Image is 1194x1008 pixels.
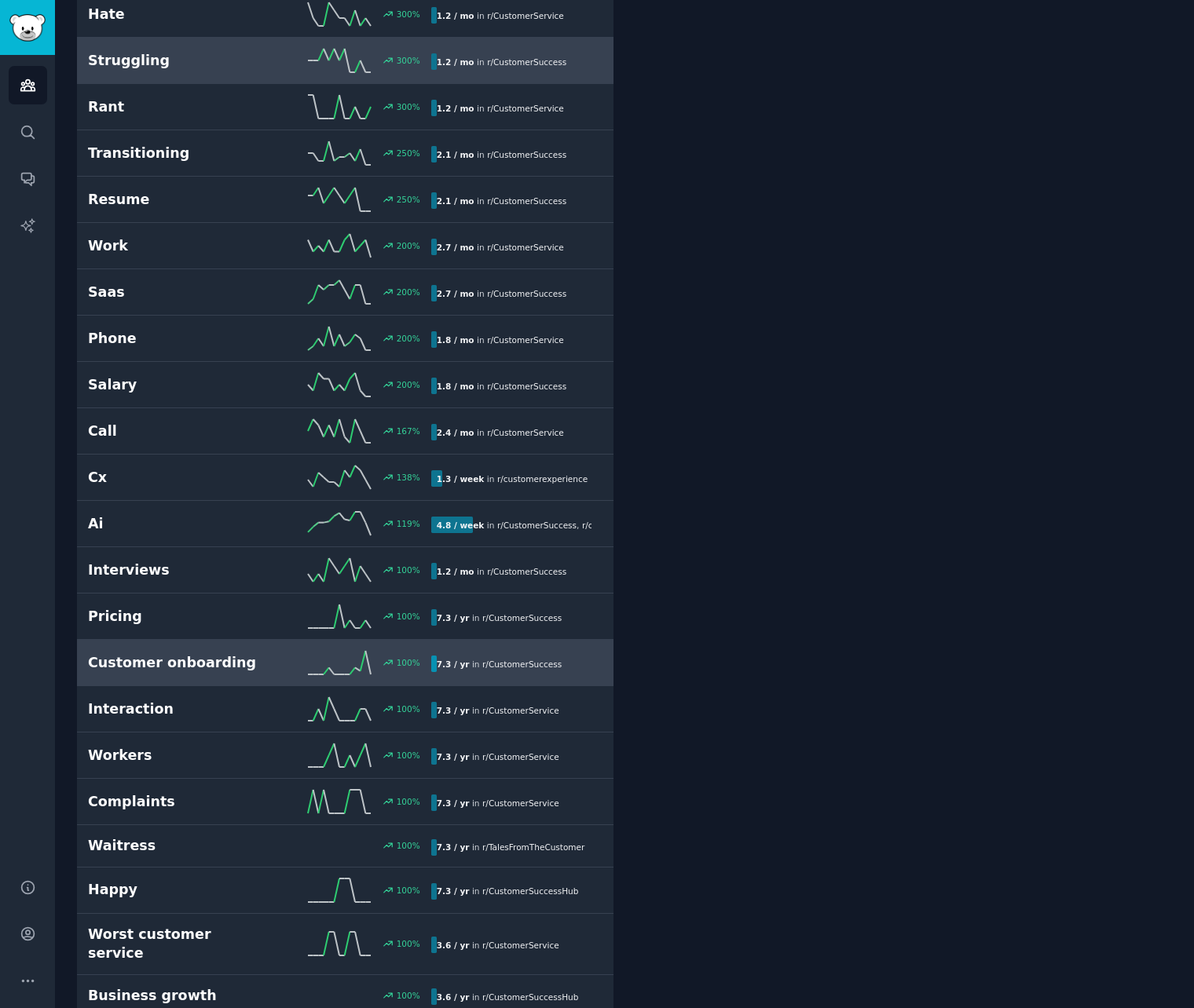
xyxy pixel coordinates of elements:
[397,379,420,390] div: 200 %
[437,886,470,896] b: 7.3 / yr
[88,468,259,488] h2: Cx
[431,839,591,856] div: in
[437,567,474,576] b: 1.2 / mo
[482,992,578,1002] span: r/ CustomerSuccessHub
[437,474,485,484] b: 1.3 / week
[487,567,566,576] span: r/ CustomerSuccess
[431,748,565,765] div: in
[77,547,613,593] a: Interviews100%1.2 / moin r/CustomerSuccess
[431,53,573,70] div: in
[77,362,613,408] a: Salary200%1.8 / moin r/CustomerSuccess
[487,289,566,298] span: r/ CustomerSuccess
[88,607,259,626] h2: Pricing
[88,422,259,441] h2: Call
[431,285,573,301] div: in
[487,57,566,67] span: r/ CustomerSuccess
[487,150,566,159] span: r/ CustomerSuccess
[77,867,613,914] a: Happy100%7.3 / yrin r/CustomerSuccessHub
[88,514,259,534] h2: Ai
[431,517,592,533] div: in
[437,150,474,159] b: 2.1 / mo
[482,842,584,852] span: r/ TalesFromTheCustomer
[88,283,259,302] h2: Saas
[397,796,420,807] div: 100 %
[397,703,420,714] div: 100 %
[487,428,564,437] span: r/ CustomerService
[431,7,570,24] div: in
[397,564,420,575] div: 100 %
[437,382,474,391] b: 1.8 / mo
[482,752,559,761] span: r/ CustomerService
[77,686,613,732] a: Interaction100%7.3 / yrin r/CustomerService
[88,329,259,349] h2: Phone
[77,779,613,825] a: Complaints100%7.3 / yrin r/CustomerService
[88,375,259,395] h2: Salary
[482,940,559,950] span: r/ CustomerService
[77,501,613,547] a: Ai119%4.8 / weekin r/CustomerSuccess,r/customerexperience
[487,335,564,345] span: r/ CustomerService
[88,925,259,963] h2: Worst customer service
[487,11,564,20] span: r/ CustomerService
[88,190,259,210] h2: Resume
[397,101,420,112] div: 300 %
[482,659,562,669] span: r/ CustomerSuccess
[77,825,613,867] a: Waitress100%7.3 / yrin r/TalesFromTheCustomer
[431,424,570,440] div: in
[431,656,568,672] div: in
[77,38,613,84] a: Struggling300%1.2 / moin r/CustomerSuccess
[431,378,573,394] div: in
[77,223,613,269] a: Work200%2.7 / moin r/CustomerService
[431,988,584,1005] div: in
[397,611,420,622] div: 100 %
[431,609,568,626] div: in
[397,194,420,205] div: 250 %
[437,520,485,530] b: 4.8 / week
[88,51,259,71] h2: Struggling
[487,104,564,113] span: r/ CustomerService
[437,335,474,345] b: 1.8 / mo
[88,986,259,1006] h2: Business growth
[397,990,420,1001] div: 100 %
[397,240,420,251] div: 200 %
[431,331,570,348] div: in
[9,14,46,42] img: GummySearch logo
[431,937,565,953] div: in
[77,593,613,640] a: Pricing100%7.3 / yrin r/CustomerSuccess
[437,196,474,206] b: 2.1 / mo
[431,702,565,718] div: in
[437,613,470,623] b: 7.3 / yr
[431,239,570,255] div: in
[397,657,420,668] div: 100 %
[437,289,474,298] b: 2.7 / mo
[431,883,584,900] div: in
[437,104,474,113] b: 1.2 / mo
[397,425,420,436] div: 167 %
[397,840,420,851] div: 100 %
[431,470,592,487] div: in
[437,706,470,715] b: 7.3 / yr
[77,455,613,501] a: Cx138%1.3 / weekin r/customerexperience
[88,699,259,719] h2: Interaction
[397,333,420,344] div: 200 %
[437,992,470,1002] b: 3.6 / yr
[437,428,474,437] b: 2.4 / mo
[397,55,420,66] div: 300 %
[577,520,579,530] span: ,
[437,57,474,67] b: 1.2 / mo
[582,520,672,530] span: r/ customerexperience
[482,886,578,896] span: r/ CustomerSuccessHub
[482,706,559,715] span: r/ CustomerService
[487,196,566,206] span: r/ CustomerSuccess
[88,236,259,256] h2: Work
[88,5,259,24] h2: Hate
[397,885,420,896] div: 100 %
[497,474,588,484] span: r/ customerexperience
[437,243,474,252] b: 2.7 / mo
[431,563,573,579] div: in
[437,11,474,20] b: 1.2 / mo
[437,842,470,852] b: 7.3 / yr
[77,914,613,975] a: Worst customer service100%3.6 / yrin r/CustomerService
[397,750,420,761] div: 100 %
[397,938,420,949] div: 100 %
[77,316,613,362] a: Phone200%1.8 / moin r/CustomerService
